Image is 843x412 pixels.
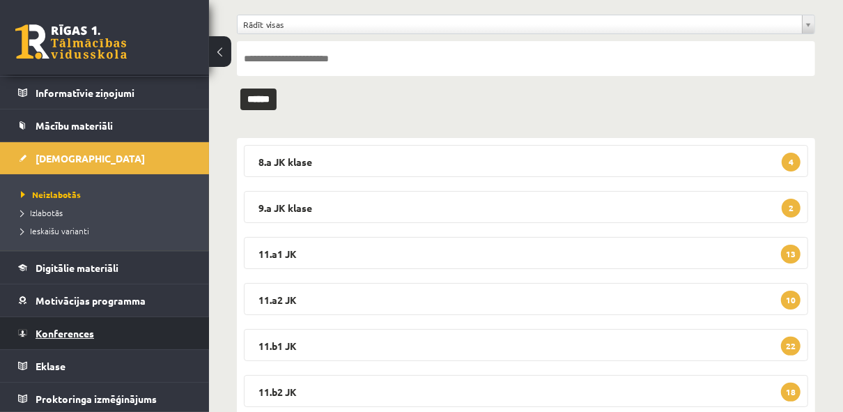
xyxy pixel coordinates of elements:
[21,189,81,200] span: Neizlabotās
[21,225,89,236] span: Ieskaišu varianti
[781,245,801,264] span: 13
[782,153,801,171] span: 4
[36,360,65,372] span: Eklase
[18,252,192,284] a: Digitālie materiāli
[238,15,814,33] a: Rādīt visas
[36,294,146,307] span: Motivācijas programma
[18,317,192,349] a: Konferences
[18,350,192,382] a: Eklase
[21,207,63,218] span: Izlabotās
[244,237,808,269] legend: 11.a1 JK
[36,152,145,165] span: [DEMOGRAPHIC_DATA]
[21,188,195,201] a: Neizlabotās
[781,291,801,310] span: 10
[244,375,808,407] legend: 11.b2 JK
[21,206,195,219] a: Izlabotās
[243,15,796,33] span: Rādīt visas
[18,77,192,109] a: Informatīvie ziņojumi
[36,119,113,132] span: Mācību materiāli
[36,261,118,274] span: Digitālie materiāli
[782,199,801,218] span: 2
[21,224,195,237] a: Ieskaišu varianti
[18,284,192,316] a: Motivācijas programma
[244,329,808,361] legend: 11.b1 JK
[244,145,808,177] legend: 8.a JK klase
[244,283,808,315] legend: 11.a2 JK
[15,24,127,59] a: Rīgas 1. Tālmācības vidusskola
[36,77,192,109] legend: Informatīvie ziņojumi
[781,337,801,356] span: 22
[36,327,94,339] span: Konferences
[36,392,157,405] span: Proktoringa izmēģinājums
[244,191,808,223] legend: 9.a JK klase
[18,109,192,142] a: Mācību materiāli
[18,142,192,174] a: [DEMOGRAPHIC_DATA]
[781,383,801,402] span: 18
